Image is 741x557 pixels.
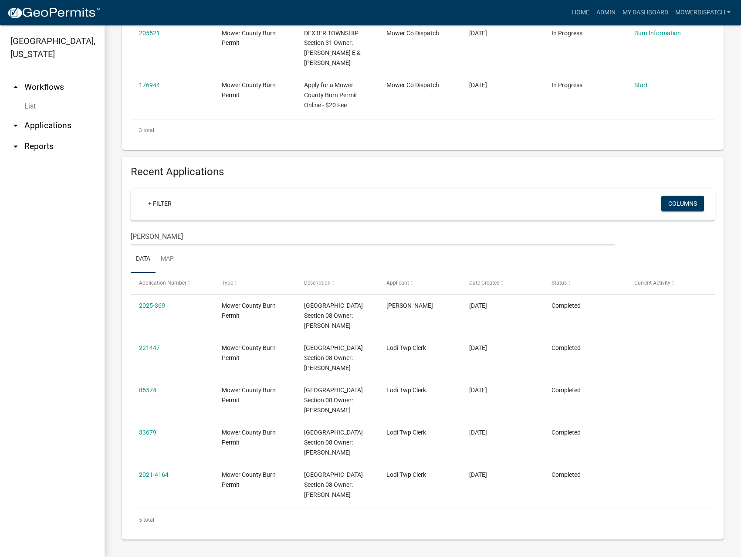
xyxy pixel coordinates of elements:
span: Current Activity [634,280,670,286]
a: 2021-4164 [139,471,169,478]
span: Lodi Twp Clerk [386,387,426,394]
span: LODI TOWNSHIP Section 08 Owner: WINKELS GEORGE [304,429,363,456]
a: Admin [593,4,619,21]
a: 221447 [139,344,160,351]
a: 2025-369 [139,302,165,309]
span: Completed [552,302,581,309]
span: Mower County Burn Permit [222,30,276,47]
span: 03/21/2022 [469,429,487,436]
datatable-header-cell: Date Created [461,273,543,294]
span: Mower County Burn Permit [222,387,276,404]
span: Type [222,280,233,286]
span: 12/27/2023 [469,30,487,37]
a: 85574 [139,387,156,394]
span: LODI TOWNSHIP Section 08 Owner: WINKELS GEORGE [304,387,363,414]
span: Mower Co Dispatch [386,30,439,37]
a: 205521 [139,30,160,37]
input: Search for applications [131,228,615,245]
span: Lodi Twp Clerk [386,471,426,478]
span: Completed [552,344,581,351]
datatable-header-cell: Status [543,273,626,294]
span: Mower Co Dispatch [386,82,439,88]
datatable-header-cell: Type [213,273,295,294]
span: Completed [552,387,581,394]
div: 3 total [131,119,715,141]
span: Lodi Twp Clerk [386,429,426,436]
span: Mower County Burn Permit [222,471,276,488]
span: 03/23/2021 [469,471,487,478]
span: Status [552,280,567,286]
span: Completed [552,429,581,436]
button: Columns [661,196,704,211]
span: Date Created [469,280,500,286]
a: Map [156,245,179,273]
span: 02/13/2024 [469,344,487,351]
span: Applicant [386,280,409,286]
datatable-header-cell: Description [296,273,378,294]
span: In Progress [552,82,582,88]
span: APRIL GRABAU [386,302,433,309]
span: Mower County Burn Permit [222,302,276,319]
span: Lodi Twp Clerk [386,344,426,351]
i: arrow_drop_down [10,141,21,152]
a: Data [131,245,156,273]
h4: Recent Applications [131,166,715,178]
span: Mower County Burn Permit [222,344,276,361]
span: Apply for a Mower County Burn Permit Online - $20 Fee [304,82,357,109]
span: Mower County Burn Permit [222,82,276,98]
span: Application Number [139,280,186,286]
a: + Filter [141,196,179,211]
span: 04/04/2025 [469,302,487,309]
datatable-header-cell: Application Number [131,273,213,294]
span: LODI TOWNSHIP Section 08 Owner: WINKELS WILLIAM P [304,471,363,498]
span: Mower County Burn Permit [222,429,276,446]
a: Home [568,4,593,21]
span: In Progress [552,30,582,37]
i: arrow_drop_up [10,82,21,92]
a: Burn Information [634,30,681,37]
a: 33679 [139,429,156,436]
span: Completed [552,471,581,478]
span: 09/30/2023 [469,82,487,88]
span: 01/09/2023 [469,387,487,394]
datatable-header-cell: Current Activity [626,273,708,294]
a: My Dashboard [619,4,672,21]
div: 5 total [131,509,715,531]
datatable-header-cell: Applicant [378,273,460,294]
a: 176944 [139,82,160,88]
span: LODI TOWNSHIP Section 08 Owner: WINKELS GEORGE [304,302,363,329]
a: MowerDispatch [672,4,734,21]
span: Description [304,280,331,286]
a: Start [634,82,648,88]
span: LODI TOWNSHIP Section 08 Owner: WINKELS GEORGE [304,344,363,371]
i: arrow_drop_down [10,120,21,131]
span: DEXTER TOWNSHIP Section 31 Owner: MERTEN PATRICK E & SHERI M [304,30,361,66]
